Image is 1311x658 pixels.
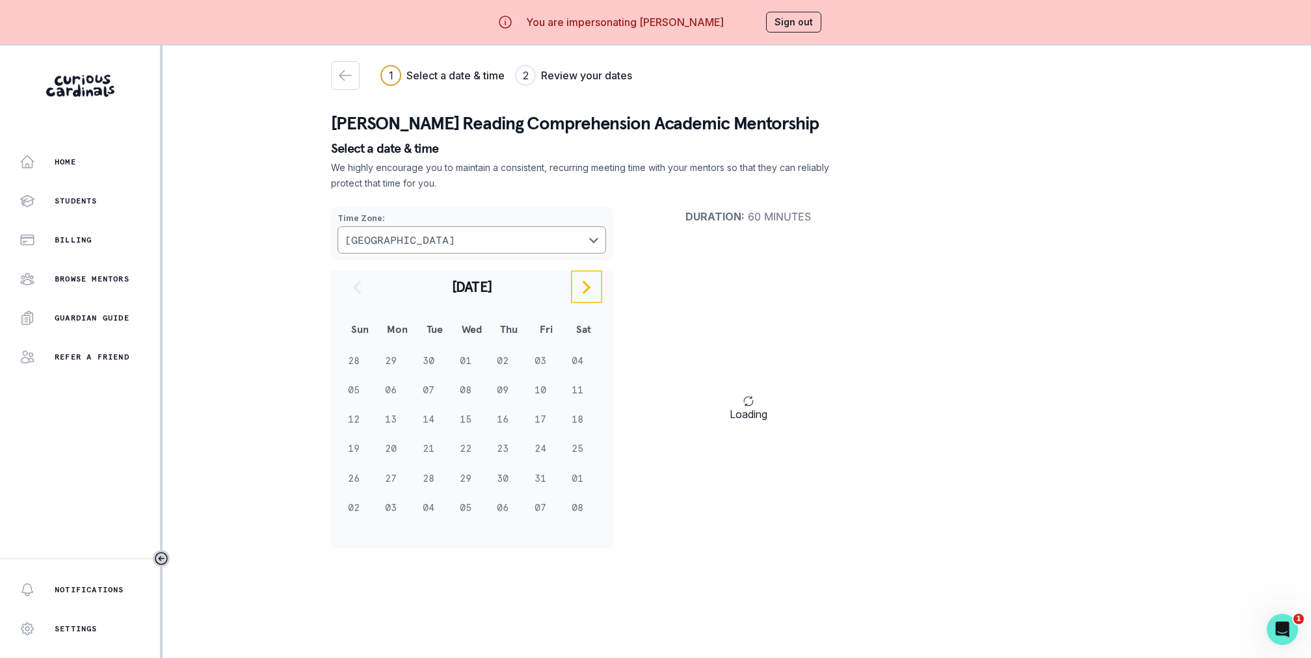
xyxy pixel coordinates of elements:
th: Sat [565,312,602,346]
div: 2 [523,68,529,83]
p: Browse Mentors [55,274,129,284]
p: You are impersonating [PERSON_NAME] [526,14,724,30]
th: Sun [341,312,378,346]
p: [PERSON_NAME] Reading Comprehension Academic Mentorship [331,111,1143,137]
button: Toggle sidebar [153,550,170,567]
p: We highly encourage you to maintain a consistent, recurring meeting time with your mentors so tha... [331,160,830,191]
iframe: Intercom live chat [1267,614,1298,645]
img: Curious Cardinals Logo [46,75,114,97]
th: Wed [453,312,490,346]
p: Guardian Guide [55,313,129,323]
p: Home [55,157,76,167]
p: Notifications [55,585,124,595]
div: 1 [389,68,393,83]
button: Choose a timezone [338,226,606,254]
th: Mon [378,312,416,346]
p: 60 minutes [623,210,873,223]
p: Select a date & time [331,142,1143,155]
p: Billing [55,235,92,245]
p: Refer a friend [55,352,129,362]
div: Progress [380,65,632,86]
span: Loading [730,406,767,422]
button: Sign out [766,12,821,33]
th: Tue [416,312,453,346]
th: Thu [490,312,527,346]
span: 1 [1293,614,1304,624]
h2: [DATE] [373,278,571,296]
h3: Review your dates [541,68,632,83]
p: Settings [55,624,98,634]
th: Fri [527,312,564,346]
button: navigate to next month [571,270,602,303]
strong: Time Zone : [338,213,385,223]
strong: Duration : [685,210,745,223]
p: Students [55,196,98,206]
h3: Select a date & time [406,68,505,83]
